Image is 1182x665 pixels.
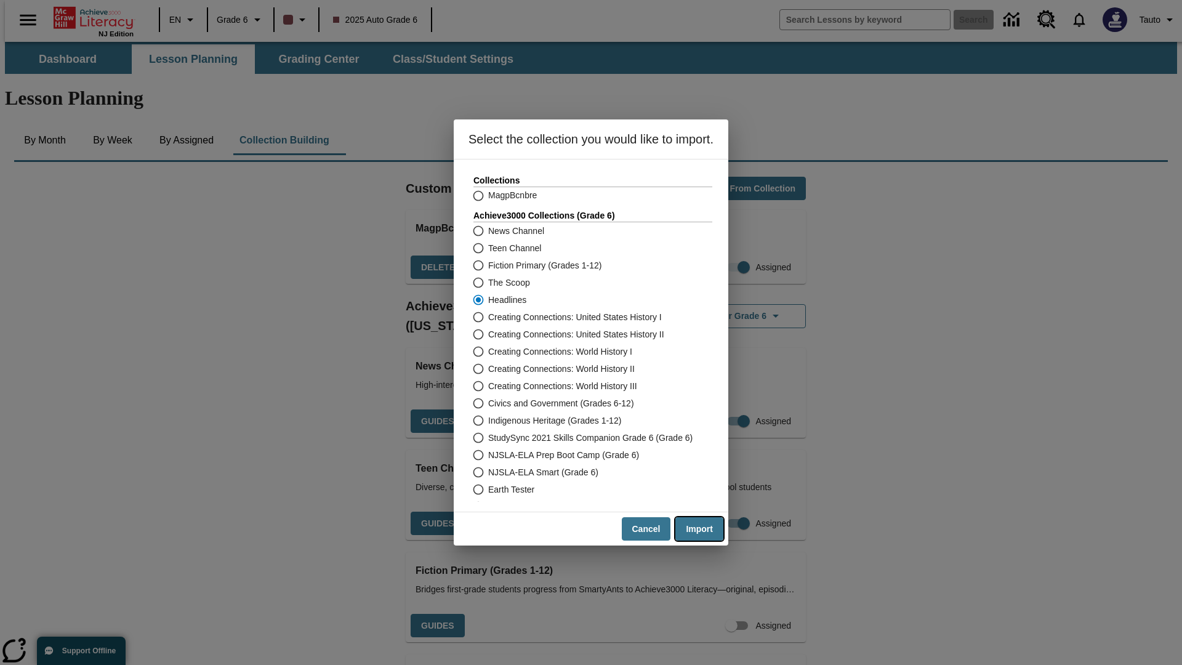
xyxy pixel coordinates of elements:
[488,242,541,255] span: Teen Channel
[488,259,601,272] span: Fiction Primary (Grades 1-12)
[622,517,671,541] button: Cancel
[488,466,598,479] span: NJSLA-ELA Smart (Grade 6)
[473,209,712,222] h3: Achieve3000 Collections (Grade 6 )
[488,225,544,238] span: News Channel
[454,119,728,159] h6: Select the collection you would like to import.
[488,189,537,202] span: MagpBcnbre
[488,449,639,462] span: NJSLA-ELA Prep Boot Camp (Grade 6)
[488,276,530,289] span: The Scoop
[488,432,693,445] span: StudySync 2021 Skills Companion Grade 6 (Grade 6)
[488,328,664,341] span: Creating Connections: United States History II
[473,174,712,187] h3: Collections
[488,294,526,307] span: Headlines
[488,501,578,514] span: Civics and Government
[675,517,723,541] button: Import
[488,363,635,376] span: Creating Connections: World History II
[488,345,632,358] span: Creating Connections: World History I
[488,311,662,324] span: Creating Connections: United States History I
[488,380,637,393] span: Creating Connections: World History III
[488,483,534,496] span: Earth Tester
[488,414,621,427] span: Indigenous Heritage (Grades 1-12)
[488,397,634,410] span: Civics and Government (Grades 6-12)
